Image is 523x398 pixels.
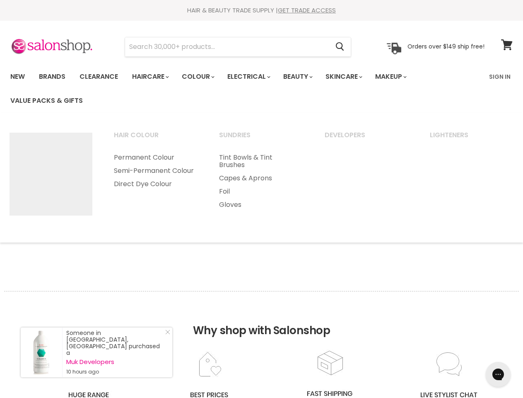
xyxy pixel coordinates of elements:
[329,37,351,56] button: Search
[66,330,164,375] div: Someone in [GEOGRAPHIC_DATA], [GEOGRAPHIC_DATA] purchased a
[4,65,484,113] ul: Main menu
[4,291,519,349] h2: Why shop with Salonshop
[407,43,484,50] p: Orders over $149 ship free!
[482,359,515,390] iframe: Gorgias live chat messenger
[104,151,207,191] ul: Main menu
[319,68,367,85] a: Skincare
[209,129,312,149] a: Sundries
[209,198,312,211] a: Gloves
[66,359,164,365] a: Muk Developers
[165,330,170,335] svg: Close Icon
[162,330,170,338] a: Close Notification
[209,172,312,185] a: Capes & Aprons
[209,151,312,172] a: Tint Bowls & Tint Brushes
[104,151,207,164] a: Permanent Colour
[176,68,219,85] a: Colour
[484,68,516,85] a: Sign In
[125,37,351,57] form: Product
[221,68,275,85] a: Electrical
[104,177,207,191] a: Direct Dye Colour
[125,37,329,56] input: Search
[277,68,318,85] a: Beauty
[21,328,62,377] a: Visit product page
[104,164,207,177] a: Semi-Permanent Colour
[66,369,164,375] small: 10 hours ago
[73,68,124,85] a: Clearance
[4,92,89,109] a: Value Packs & Gifts
[278,6,336,15] a: GET TRADE ACCESS
[126,68,174,85] a: Haircare
[419,129,523,149] a: Lighteners
[209,185,312,198] a: Foil
[104,129,207,149] a: Hair Colour
[369,68,412,85] a: Makeup
[314,129,418,149] a: Developers
[209,151,312,211] ul: Main menu
[33,68,72,85] a: Brands
[4,68,31,85] a: New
